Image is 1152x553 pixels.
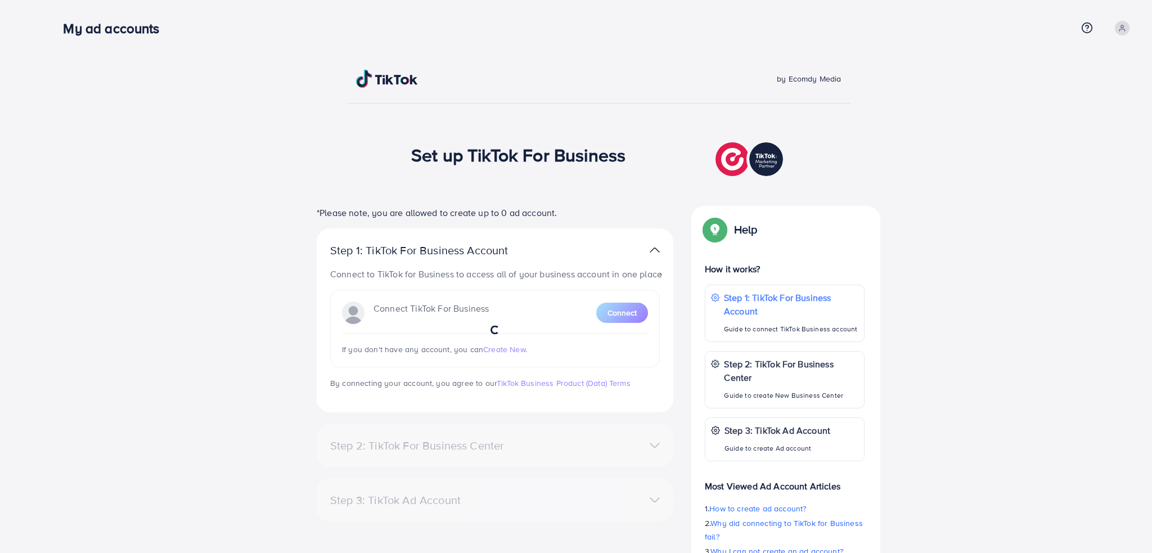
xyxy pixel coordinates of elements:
p: Help [734,223,758,236]
p: 2. [705,516,865,543]
p: Guide to create Ad account [724,442,830,455]
img: TikTok partner [715,140,786,179]
p: Guide to create New Business Center [724,389,858,402]
p: Most Viewed Ad Account Articles [705,470,865,493]
img: TikTok partner [650,242,660,258]
p: Guide to connect TikTok Business account [724,322,858,336]
h3: My ad accounts [63,20,168,37]
p: How it works? [705,262,865,276]
span: Why did connecting to TikTok for Business fail? [705,518,863,542]
span: How to create ad account? [709,503,806,514]
h1: Set up TikTok For Business [411,144,625,165]
p: Step 3: TikTok Ad Account [724,424,830,437]
p: Step 1: TikTok For Business Account [724,291,858,318]
img: TikTok [356,70,418,88]
p: *Please note, you are allowed to create up to 0 ad account. [317,206,673,219]
p: 1. [705,502,865,515]
p: Step 2: TikTok For Business Center [724,357,858,384]
img: Popup guide [705,219,725,240]
p: Step 1: TikTok For Business Account [330,244,544,257]
span: by Ecomdy Media [777,73,841,84]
